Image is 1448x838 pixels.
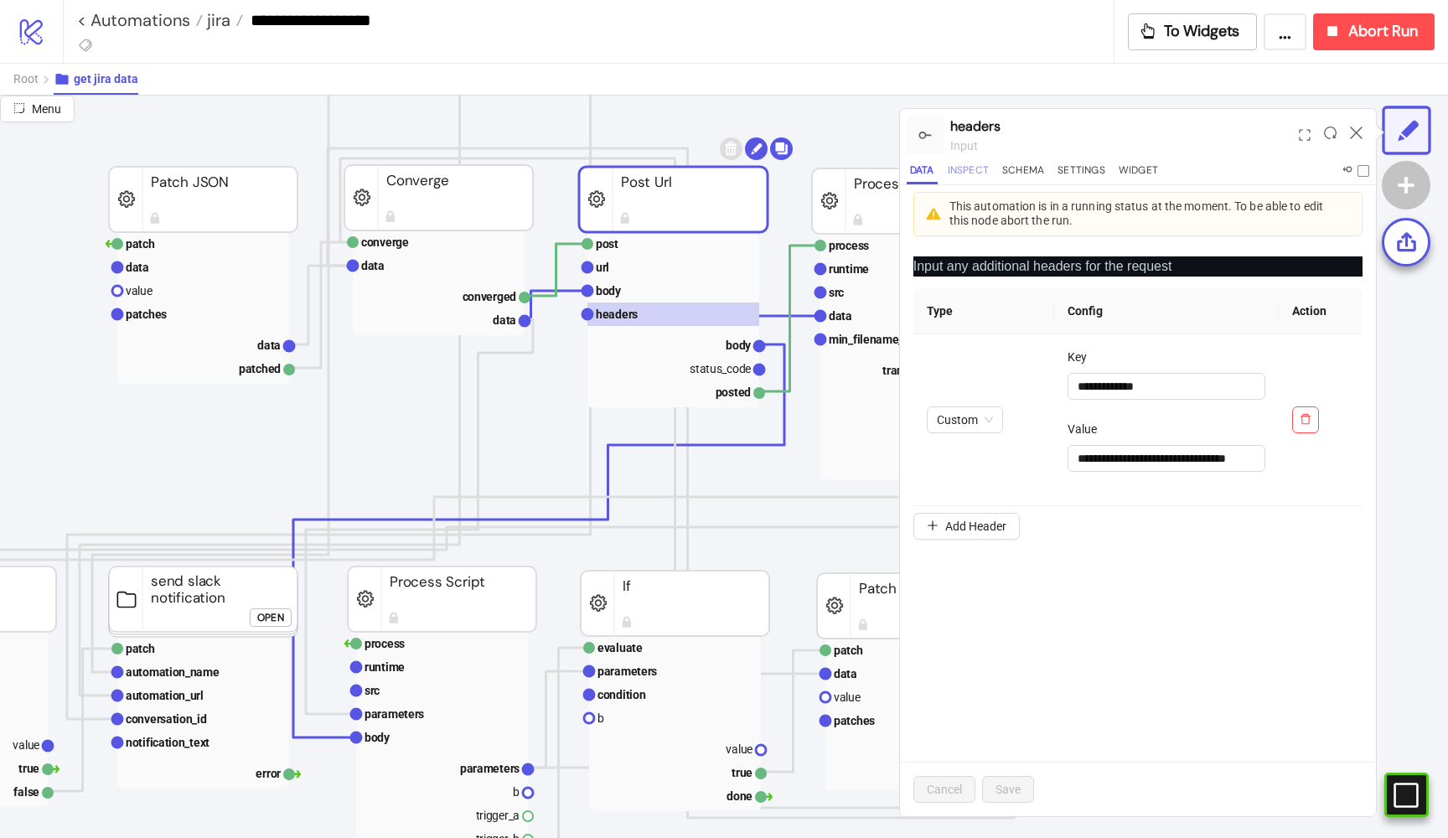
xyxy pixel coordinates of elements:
[13,72,39,85] span: Root
[257,608,284,627] div: Open
[913,288,1054,334] th: Type
[829,333,920,346] text: min_filename_len
[999,162,1047,184] button: Schema
[77,12,203,28] a: < Automations
[829,239,869,252] text: process
[927,520,939,531] span: plus
[1128,13,1258,50] button: To Widgets
[126,237,155,251] text: patch
[726,339,752,352] text: body
[949,199,1335,229] div: This automation is in a running status at the moment. To be able to edit this node abort the run.
[126,665,220,679] text: automation_name
[690,362,751,375] text: status_code
[597,711,604,725] text: b
[126,308,167,321] text: patches
[1264,13,1306,50] button: ...
[257,339,281,352] text: data
[829,262,869,276] text: runtime
[726,742,752,756] text: value
[1164,22,1240,41] span: To Widgets
[1115,162,1161,184] button: Widget
[13,738,39,752] text: value
[1054,162,1109,184] button: Settings
[126,261,149,274] text: data
[913,513,1020,540] button: Add Header
[937,407,993,432] span: Custom
[597,688,646,701] text: condition
[54,64,138,95] button: get jira data
[596,237,618,251] text: post
[950,137,1292,155] div: input
[361,259,385,272] text: data
[493,313,516,327] text: data
[250,608,292,627] button: Open
[203,12,243,28] a: jira
[126,736,209,749] text: notification_text
[126,284,153,297] text: value
[907,162,938,184] button: Data
[32,102,61,116] span: Menu
[597,665,657,678] text: parameters
[834,644,863,657] text: patch
[365,684,380,697] text: src
[596,308,638,321] text: headers
[361,235,409,249] text: converge
[834,714,875,727] text: patches
[13,64,54,95] button: Root
[1300,413,1311,425] span: delete
[944,162,992,184] button: Inspect
[365,707,424,721] text: parameters
[597,641,643,654] text: evaluate
[950,116,1292,137] div: headers
[13,102,25,114] span: radius-bottomright
[982,776,1034,803] button: Save
[126,689,204,702] text: automation_url
[596,284,622,297] text: body
[913,776,975,803] button: Cancel
[829,309,852,323] text: data
[1068,420,1108,438] label: Value
[829,286,844,299] text: src
[74,72,138,85] span: get jira data
[365,637,405,650] text: process
[945,520,1006,533] span: Add Header
[596,261,609,274] text: url
[126,642,155,655] text: patch
[365,660,405,674] text: runtime
[1068,348,1098,366] label: Key
[126,712,207,726] text: conversation_id
[1054,288,1279,334] th: Config
[460,762,520,775] text: parameters
[1299,129,1311,141] span: expand
[882,364,984,377] text: transformed_issues
[365,731,390,744] text: body
[203,9,230,31] span: jira
[1313,13,1435,50] button: Abort Run
[1279,288,1363,334] th: Action
[1348,22,1418,41] span: Abort Run
[513,785,520,799] text: b
[913,256,1363,277] p: Input any additional headers for the request
[834,691,861,704] text: value
[834,667,857,680] text: data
